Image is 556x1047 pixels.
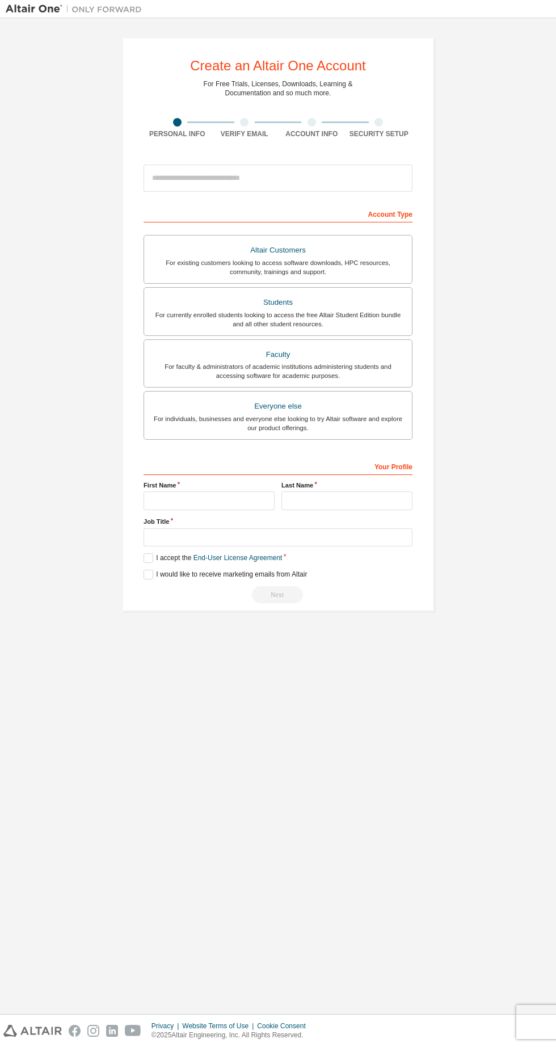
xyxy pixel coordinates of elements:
div: For existing customers looking to access software downloads, HPC resources, community, trainings ... [151,258,405,276]
div: For faculty & administrators of academic institutions administering students and accessing softwa... [151,362,405,380]
div: For Free Trials, Licenses, Downloads, Learning & Documentation and so much more. [204,79,353,98]
label: I accept the [144,553,282,563]
div: Website Terms of Use [182,1021,257,1031]
div: Faculty [151,347,405,363]
div: Account Type [144,204,412,222]
img: linkedin.svg [106,1025,118,1037]
div: Altair Customers [151,242,405,258]
label: Job Title [144,517,412,526]
div: Create an Altair One Account [190,59,366,73]
div: Personal Info [144,129,211,138]
div: Privacy [151,1021,182,1031]
img: altair_logo.svg [3,1025,62,1037]
p: © 2025 Altair Engineering, Inc. All Rights Reserved. [151,1031,313,1040]
div: For individuals, businesses and everyone else looking to try Altair software and explore our prod... [151,414,405,432]
img: Altair One [6,3,148,15]
a: End-User License Agreement [193,554,283,562]
img: instagram.svg [87,1025,99,1037]
img: facebook.svg [69,1025,81,1037]
div: Account Info [278,129,346,138]
label: I would like to receive marketing emails from Altair [144,570,307,579]
div: Your Profile [144,457,412,475]
div: Security Setup [346,129,413,138]
div: Read and acccept EULA to continue [144,586,412,603]
div: Verify Email [211,129,279,138]
img: youtube.svg [125,1025,141,1037]
label: First Name [144,481,275,490]
div: Cookie Consent [257,1021,312,1031]
div: Students [151,295,405,310]
div: Everyone else [151,398,405,414]
div: For currently enrolled students looking to access the free Altair Student Edition bundle and all ... [151,310,405,329]
label: Last Name [281,481,412,490]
